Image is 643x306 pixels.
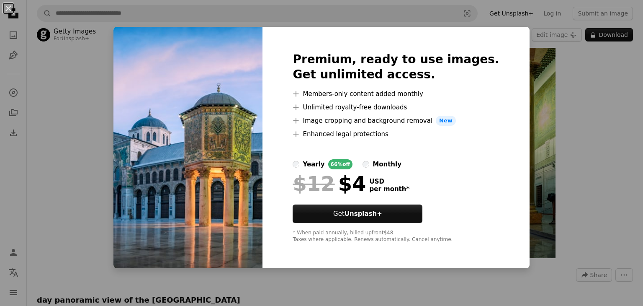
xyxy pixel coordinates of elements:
div: * When paid annually, billed upfront $48 Taxes where applicable. Renews automatically. Cancel any... [293,230,499,243]
input: monthly [363,161,369,168]
div: monthly [373,159,401,169]
div: yearly [303,159,324,169]
span: New [436,116,456,126]
li: Unlimited royalty-free downloads [293,102,499,112]
li: Enhanced legal protections [293,129,499,139]
div: 66% off [328,159,353,169]
span: USD [369,178,409,185]
img: premium_photo-1697729981023-e04b75d9382e [113,27,262,268]
h2: Premium, ready to use images. Get unlimited access. [293,52,499,82]
li: Members-only content added monthly [293,89,499,99]
input: yearly66%off [293,161,299,168]
span: $12 [293,173,334,194]
div: $4 [293,173,366,194]
span: per month * [369,185,409,193]
strong: Unsplash+ [345,210,382,218]
li: Image cropping and background removal [293,116,499,126]
button: GetUnsplash+ [293,205,422,223]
